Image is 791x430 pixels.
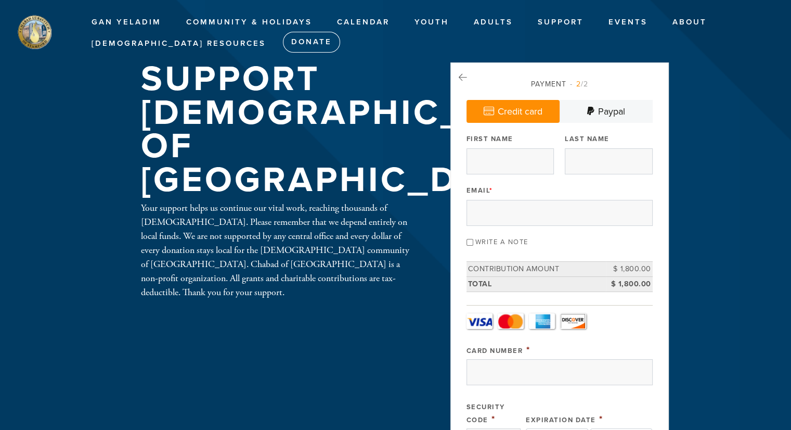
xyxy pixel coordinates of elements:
label: Expiration Date [526,416,596,424]
a: Community & Holidays [178,12,320,32]
a: Calendar [329,12,397,32]
td: Total [466,276,606,292]
span: 2 [576,80,581,88]
a: Visa [466,313,492,329]
span: /2 [570,80,588,88]
a: Adults [466,12,521,32]
span: This field is required. [599,413,603,425]
td: $ 1,800.00 [606,276,653,292]
label: Write a note [475,238,528,246]
a: MasterCard [498,313,524,329]
span: This field is required. [491,413,496,425]
label: Email [466,186,493,195]
a: Credit card [466,100,560,123]
a: Youth [407,12,457,32]
label: Card Number [466,347,523,355]
a: Discover [560,313,586,329]
a: Gan Yeladim [84,12,169,32]
a: Paypal [560,100,653,123]
a: [DEMOGRAPHIC_DATA] Resources [84,34,274,54]
div: Payment [466,79,653,90]
img: stamford%20logo.png [16,13,53,50]
a: Donate [283,32,340,53]
span: This field is required. [489,186,493,195]
td: Contribution Amount [466,262,606,277]
label: Security Code [466,403,505,424]
td: $ 1,800.00 [606,262,653,277]
label: Last Name [565,134,610,144]
a: Support [530,12,591,32]
div: Your support helps us continue our vital work, reaching thousands of [DEMOGRAPHIC_DATA]. Please r... [141,201,417,299]
a: About [665,12,715,32]
span: This field is required. [526,344,530,356]
a: Events [601,12,655,32]
label: First Name [466,134,513,144]
h1: Support [DEMOGRAPHIC_DATA] of [GEOGRAPHIC_DATA] [141,62,576,197]
a: Amex [529,313,555,329]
